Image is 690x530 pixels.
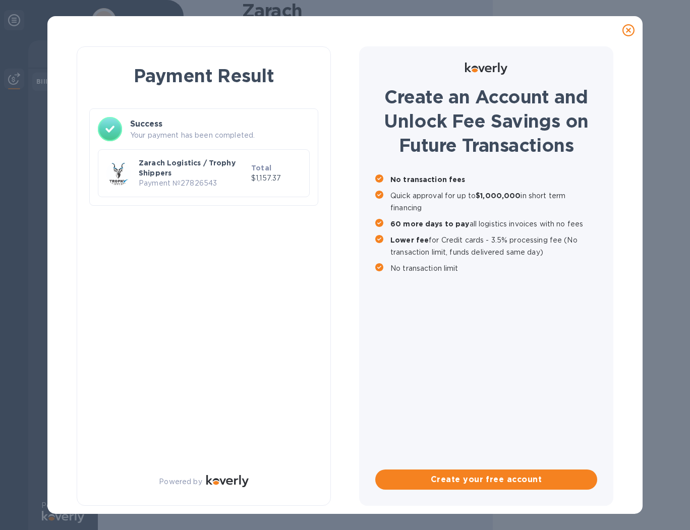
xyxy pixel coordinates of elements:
[130,130,310,141] p: Your payment has been completed.
[139,178,247,189] p: Payment № 27826543
[390,190,597,214] p: Quick approval for up to in short term financing
[375,469,597,490] button: Create your free account
[390,175,466,184] b: No transaction fees
[251,164,271,172] b: Total
[383,474,589,486] span: Create your free account
[390,262,597,274] p: No transaction limit
[390,236,429,244] b: Lower fee
[390,234,597,258] p: for Credit cards - 3.5% processing fee (No transaction limit, funds delivered same day)
[465,63,507,75] img: Logo
[139,158,247,178] p: Zarach Logistics / Trophy Shippers
[159,477,202,487] p: Powered by
[476,192,521,200] b: $1,000,000
[206,475,249,487] img: Logo
[390,218,597,230] p: all logistics invoices with no fees
[375,85,597,157] h1: Create an Account and Unlock Fee Savings on Future Transactions
[251,173,301,184] p: $1,157.37
[130,118,310,130] h3: Success
[390,220,470,228] b: 60 more days to pay
[93,63,314,88] h1: Payment Result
